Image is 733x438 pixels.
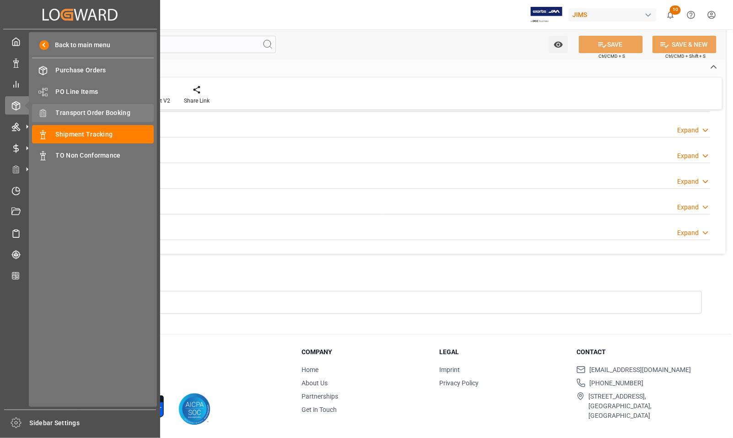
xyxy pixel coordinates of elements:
button: open menu [549,36,568,53]
span: Back to main menu [49,40,111,50]
div: Expand [677,151,699,161]
a: Privacy Policy [439,379,479,387]
span: [STREET_ADDRESS], [GEOGRAPHIC_DATA], [GEOGRAPHIC_DATA] [589,392,703,421]
h3: Contact [577,347,703,357]
span: [EMAIL_ADDRESS][DOMAIN_NAME] [589,365,691,375]
span: Purchase Orders [56,66,154,75]
div: Expand [677,228,699,238]
button: show 10 new notifications [660,5,681,25]
span: Transport Order Booking [56,108,154,118]
a: Imprint [439,366,460,373]
a: Transport Order Booking [32,104,154,122]
h3: Legal [439,347,566,357]
a: My Reports [5,75,155,93]
a: Sailing Schedules [5,224,155,242]
a: Timeslot Management V2 [5,181,155,199]
button: JIMS [569,6,660,23]
a: PO Line Items [32,82,154,100]
button: SAVE [579,36,643,53]
span: Shipment Tracking [56,130,154,139]
a: Document Management [5,203,155,221]
img: AICPA SOC [178,393,210,425]
h3: Company [302,347,428,357]
a: Shipment Tracking [32,125,154,143]
div: Expand [677,203,699,212]
a: Purchase Orders [32,61,154,79]
a: About Us [302,379,328,387]
a: Partnerships [302,393,338,400]
button: SAVE & NEW [652,36,717,53]
span: Ctrl/CMD + Shift + S [665,53,706,60]
span: Ctrl/CMD + S [598,53,625,60]
div: Expand [677,177,699,186]
a: My Cockpit [5,33,155,50]
a: Home [302,366,318,373]
span: 10 [670,5,681,15]
button: Help Center [681,5,701,25]
div: JIMS [569,8,657,22]
img: Exertis%20JAM%20-%20Email%20Logo.jpg_1722504956.jpg [531,7,562,23]
a: CO2 Calculator [5,267,155,285]
a: Tracking Shipment [5,246,155,263]
a: Get in Touch [302,406,337,413]
span: PO Line Items [56,87,154,97]
a: Data Management [5,54,155,71]
div: Share Link [184,97,210,105]
span: Sidebar Settings [30,418,156,428]
div: Expand [677,126,699,135]
p: © 2025 Logward. All rights reserved. [60,368,279,377]
span: [PHONE_NUMBER] [589,378,643,388]
a: TO Non Conformance [32,147,154,164]
p: Version [DATE] [60,377,279,385]
span: TO Non Conformance [56,151,154,160]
